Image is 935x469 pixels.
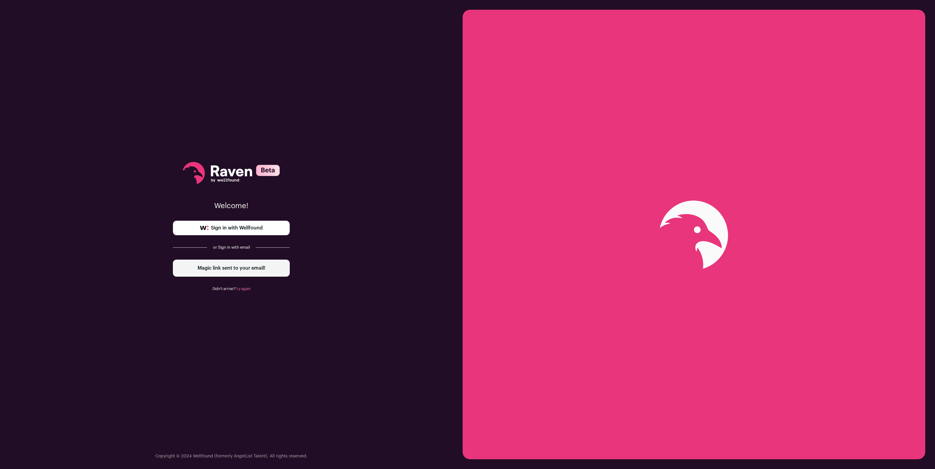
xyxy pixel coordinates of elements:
[211,224,263,232] span: Sign in with Wellfound
[235,287,250,291] a: Try again
[173,286,290,291] div: Didn't arrive?
[173,201,290,211] p: Welcome!
[173,260,290,277] div: Magic link sent to your email!
[155,453,307,459] p: Copyright © 2024 Wellfound (formerly AngelList Talent). All rights reserved.
[173,221,290,235] a: Sign in with Wellfound
[212,245,251,250] div: or Sign in with email
[200,226,208,230] img: wellfound-symbol-flush-black-fb3c872781a75f747ccb3a119075da62bfe97bd399995f84a933054e44a575c4.png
